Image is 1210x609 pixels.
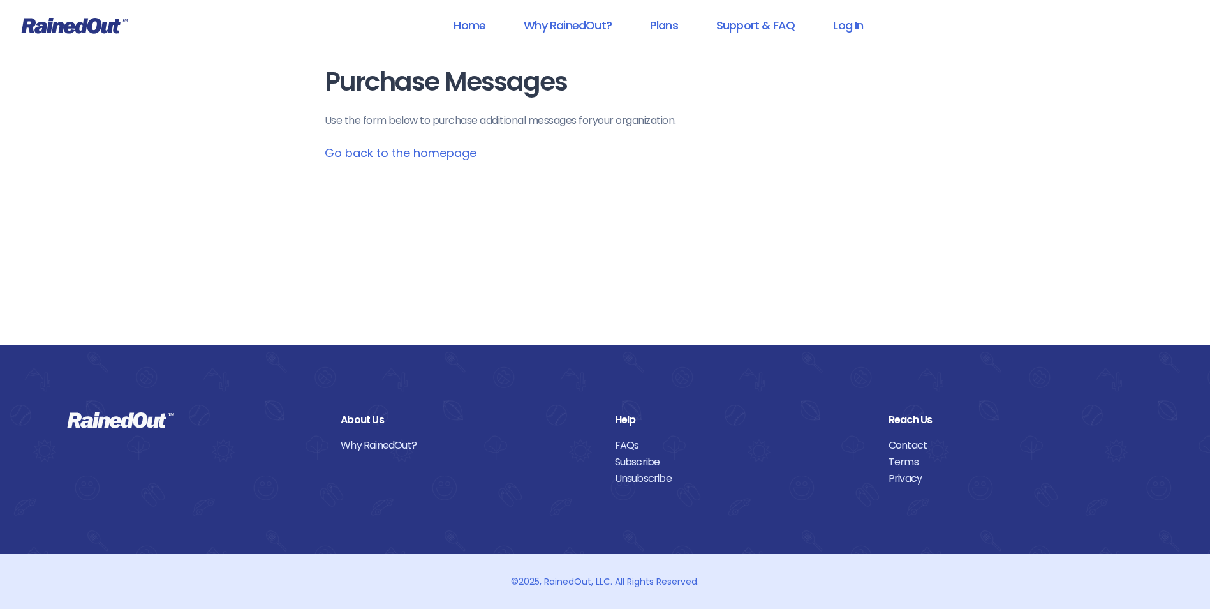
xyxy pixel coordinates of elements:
[700,11,811,40] a: Support & FAQ
[889,412,1143,428] div: Reach Us
[325,113,886,128] p: Use the form below to purchase additional messages for your organization .
[437,11,502,40] a: Home
[816,11,880,40] a: Log In
[889,437,1143,454] a: Contact
[615,470,869,487] a: Unsubscribe
[341,412,595,428] div: About Us
[615,454,869,470] a: Subscribe
[507,11,628,40] a: Why RainedOut?
[615,412,869,428] div: Help
[615,437,869,454] a: FAQs
[889,454,1143,470] a: Terms
[325,145,476,161] a: Go back to the homepage
[889,470,1143,487] a: Privacy
[341,437,595,454] a: Why RainedOut?
[633,11,695,40] a: Plans
[325,68,886,96] h1: Purchase Messages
